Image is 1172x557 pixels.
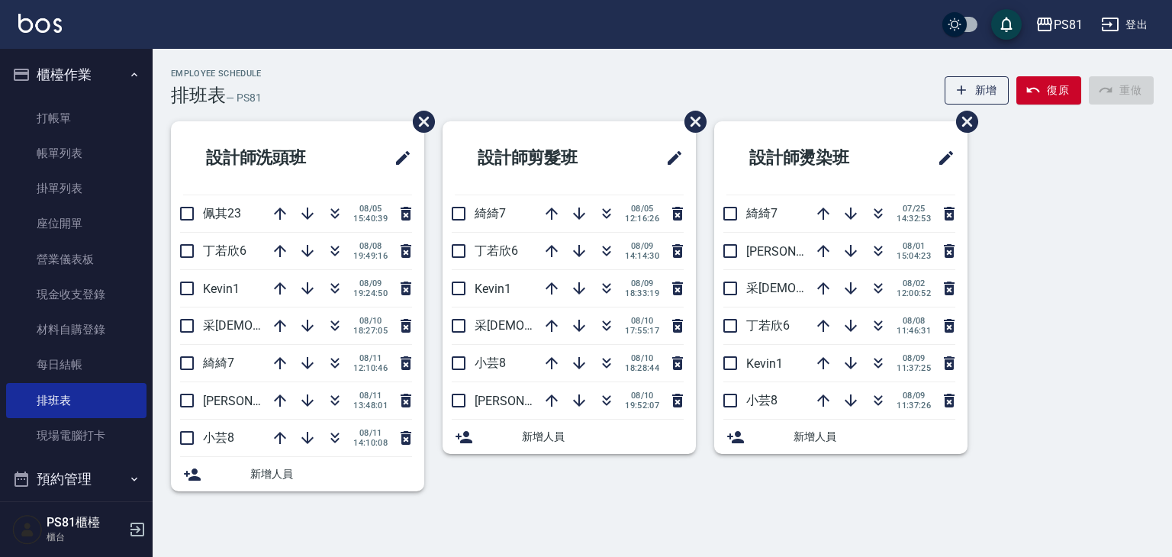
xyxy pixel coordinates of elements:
span: 修改班表的標題 [928,140,955,176]
a: 帳單列表 [6,136,146,171]
span: 17:55:17 [625,326,659,336]
a: 每日結帳 [6,347,146,382]
span: 修改班表的標題 [385,140,412,176]
span: 08/11 [353,391,388,401]
span: 19:49:16 [353,251,388,261]
span: 08/09 [897,391,931,401]
h2: 設計師燙染班 [726,130,900,185]
span: 18:27:05 [353,326,388,336]
button: 櫃檯作業 [6,55,146,95]
span: 07/25 [897,204,931,214]
span: 新增人員 [250,466,412,482]
span: 18:33:19 [625,288,659,298]
span: 08/02 [897,278,931,288]
span: 綺綺7 [475,206,506,221]
button: PS81 [1029,9,1089,40]
h6: — PS81 [226,90,262,106]
span: 08/05 [353,204,388,214]
h3: 排班表 [171,85,226,106]
div: PS81 [1054,15,1083,34]
button: 登出 [1095,11,1154,39]
h5: PS81櫃檯 [47,515,124,530]
div: 新增人員 [714,420,968,454]
span: 采[DEMOGRAPHIC_DATA]2 [746,281,891,295]
span: 采[DEMOGRAPHIC_DATA]2 [203,318,348,333]
a: 現場電腦打卡 [6,418,146,453]
span: 19:24:50 [353,288,388,298]
span: 18:28:44 [625,363,659,373]
span: 小芸8 [746,393,778,407]
span: 08/11 [353,428,388,438]
button: 復原 [1016,76,1081,105]
button: 報表及分析 [6,499,146,539]
span: 綺綺7 [203,356,234,370]
div: 新增人員 [171,457,424,491]
span: 11:37:26 [897,401,931,411]
span: 修改班表的標題 [656,140,684,176]
span: 08/10 [353,316,388,326]
a: 打帳單 [6,101,146,136]
a: 座位開單 [6,206,146,241]
span: Kevin1 [746,356,783,371]
span: 丁若欣6 [475,243,518,258]
span: 11:37:25 [897,363,931,373]
a: 現金收支登錄 [6,277,146,312]
span: 14:14:30 [625,251,659,261]
span: 小芸8 [203,430,234,445]
span: [PERSON_NAME]3 [203,394,301,408]
span: 15:40:39 [353,214,388,224]
span: 刪除班表 [673,99,709,144]
span: 刪除班表 [945,99,980,144]
button: 新增 [945,76,1009,105]
span: 小芸8 [475,356,506,370]
span: [PERSON_NAME]3 [746,244,845,259]
a: 排班表 [6,383,146,418]
button: save [991,9,1022,40]
span: 佩其23 [203,206,241,221]
span: Kevin1 [203,282,240,296]
img: Person [12,514,43,545]
span: 12:10:46 [353,363,388,373]
span: 丁若欣6 [746,318,790,333]
span: 08/08 [897,316,931,326]
span: 11:46:31 [897,326,931,336]
div: 新增人員 [443,420,696,454]
span: 12:00:52 [897,288,931,298]
span: 08/09 [625,241,659,251]
h2: 設計師剪髮班 [455,130,628,185]
span: 08/10 [625,391,659,401]
span: 13:48:01 [353,401,388,411]
h2: 設計師洗頭班 [183,130,356,185]
span: 12:16:26 [625,214,659,224]
span: 08/01 [897,241,931,251]
span: 08/05 [625,204,659,214]
span: 14:32:53 [897,214,931,224]
span: 08/11 [353,353,388,363]
span: 08/08 [353,241,388,251]
a: 掛單列表 [6,171,146,206]
img: Logo [18,14,62,33]
span: 15:04:23 [897,251,931,261]
span: 采[DEMOGRAPHIC_DATA]2 [475,318,620,333]
span: 丁若欣6 [203,243,246,258]
span: Kevin1 [475,282,511,296]
span: 14:10:08 [353,438,388,448]
span: 刪除班表 [401,99,437,144]
a: 材料自購登錄 [6,312,146,347]
span: 08/10 [625,353,659,363]
p: 櫃台 [47,530,124,544]
span: 08/09 [625,278,659,288]
span: 08/10 [625,316,659,326]
a: 營業儀表板 [6,242,146,277]
span: 新增人員 [794,429,955,445]
span: 綺綺7 [746,206,778,221]
h2: Employee Schedule [171,69,262,79]
span: 08/09 [353,278,388,288]
span: [PERSON_NAME]3 [475,394,573,408]
button: 預約管理 [6,459,146,499]
span: 19:52:07 [625,401,659,411]
span: 08/09 [897,353,931,363]
span: 新增人員 [522,429,684,445]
